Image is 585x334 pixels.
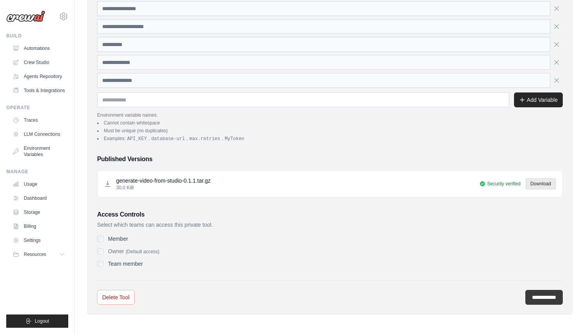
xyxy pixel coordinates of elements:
code: API_KEY [126,135,148,142]
label: Member [108,235,128,243]
a: Billing [9,220,68,233]
h3: Published Versions [97,155,563,164]
div: Build [6,33,68,39]
span: (Default access) [126,249,160,254]
code: MyToken [223,135,246,142]
span: Resources [24,251,46,258]
p: 30.0 KiB [116,185,211,191]
button: Add Variable [514,92,563,107]
a: Usage [9,178,68,190]
a: Agents Repository [9,70,68,83]
div: Manage [6,169,68,175]
a: Traces [9,114,68,126]
a: Dashboard [9,192,68,204]
p: Environment variable names: [97,112,563,118]
a: Storage [9,206,68,219]
span: Security verified [487,181,520,187]
a: Environment Variables [9,142,68,161]
a: LLM Connections [9,128,68,140]
span: Logout [35,318,49,324]
a: Settings [9,234,68,247]
label: Team member [108,260,143,268]
a: Tools & Integrations [9,84,68,97]
li: Cannot contain whitespace [97,120,563,126]
a: Download [525,178,556,190]
h3: Access Controls [97,210,563,219]
label: Owner [108,248,124,254]
a: Delete Tool [97,290,135,305]
li: Must be unique (no duplicates) [97,128,563,134]
code: database-url [150,135,186,142]
img: Logo [6,11,45,22]
code: max.retries [188,135,222,142]
div: Operate [6,105,68,111]
button: Resources [9,248,68,261]
a: Crew Studio [9,56,68,69]
li: Examples: , , , [97,135,563,142]
p: generate-video-from-studio-0.1.1.tar.gz [116,177,211,185]
button: Logout [6,314,68,328]
a: Automations [9,42,68,55]
p: Select which teams can access this private tool. [97,221,563,229]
